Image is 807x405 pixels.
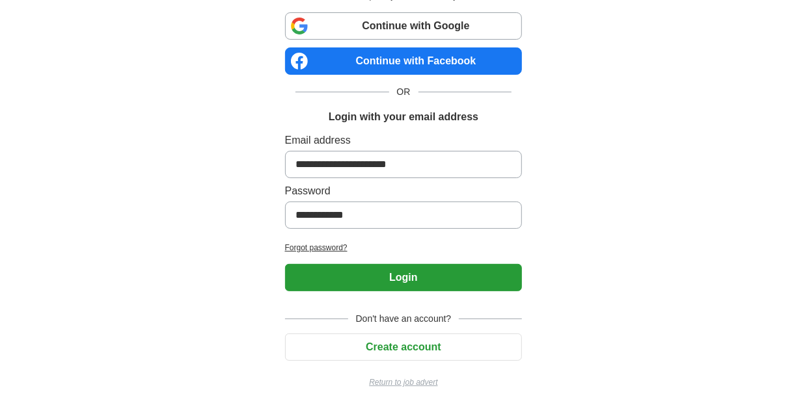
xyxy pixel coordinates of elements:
[285,264,523,291] button: Login
[285,47,523,75] a: Continue with Facebook
[285,376,523,388] a: Return to job advert
[285,183,523,199] label: Password
[285,341,523,352] a: Create account
[285,12,523,40] a: Continue with Google
[348,312,459,326] span: Don't have an account?
[285,133,523,148] label: Email address
[329,109,478,125] h1: Login with your email address
[285,333,523,361] button: Create account
[389,85,418,99] span: OR
[285,242,523,254] a: Forgot password?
